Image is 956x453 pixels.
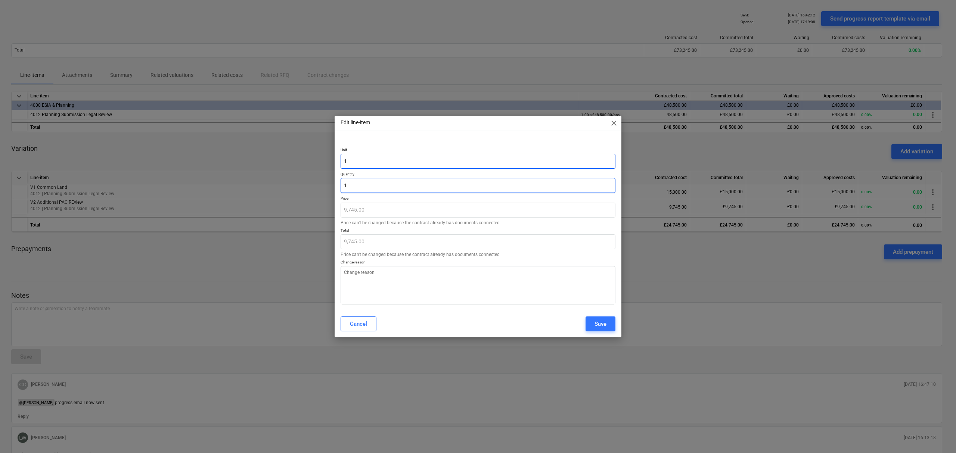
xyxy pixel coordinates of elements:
p: Price can't be changed because the contract already has documents connected [341,221,615,225]
p: Total [341,228,615,234]
p: Unit [341,147,615,154]
button: Cancel [341,316,376,331]
input: Quantity [341,178,615,193]
button: Save [586,316,615,331]
input: Total [341,234,615,249]
iframe: Chat Widget [919,417,956,453]
p: Change reason [341,260,615,266]
span: close [609,119,618,128]
div: Cancel [350,319,367,329]
input: Price [341,203,615,218]
p: Price can't be changed because the contract already has documents connected [341,252,615,257]
p: Edit line-item [341,119,370,126]
div: Save [595,319,606,329]
p: Price [341,196,615,202]
p: Quantity [341,172,615,178]
input: Unit [341,154,615,169]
